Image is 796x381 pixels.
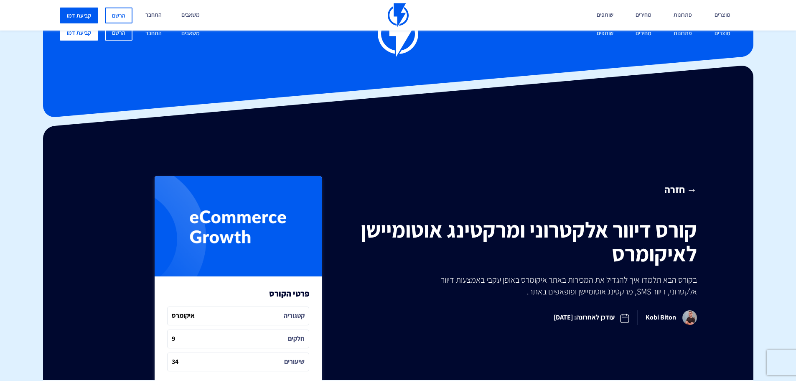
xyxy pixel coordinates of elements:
p: בקורס הבא תלמדו איך להגדיל את המכירות באתר איקומרס באופן עקבי באמצעות דיוור אלקטרוני, דיוור SMS, ... [422,274,697,297]
a: הרשם [105,8,132,23]
a: פתרונות [667,25,698,43]
h3: פרטי הקורס [269,289,309,298]
i: 34 [172,357,178,367]
i: חלקים [288,334,305,344]
i: איקומרס [172,311,195,321]
i: קטגוריה [284,311,305,321]
a: התחבר [139,25,168,43]
a: קביעת דמו [60,8,98,23]
a: מחירים [629,25,658,43]
a: קביעת דמו [60,25,98,41]
a: מוצרים [708,25,737,43]
a: → חזרה [353,182,697,197]
span: Kobi Biton [638,310,697,325]
i: שיעורים [284,357,305,367]
a: שותפים [590,25,620,43]
span: עודכן לאחרונה: [DATE] [546,306,638,330]
i: 9 [172,334,175,344]
a: הרשם [105,25,132,41]
a: משאבים [175,25,206,43]
h1: קורס דיוור אלקטרוני ומרקטינג אוטומיישן לאיקומרס [353,218,697,266]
